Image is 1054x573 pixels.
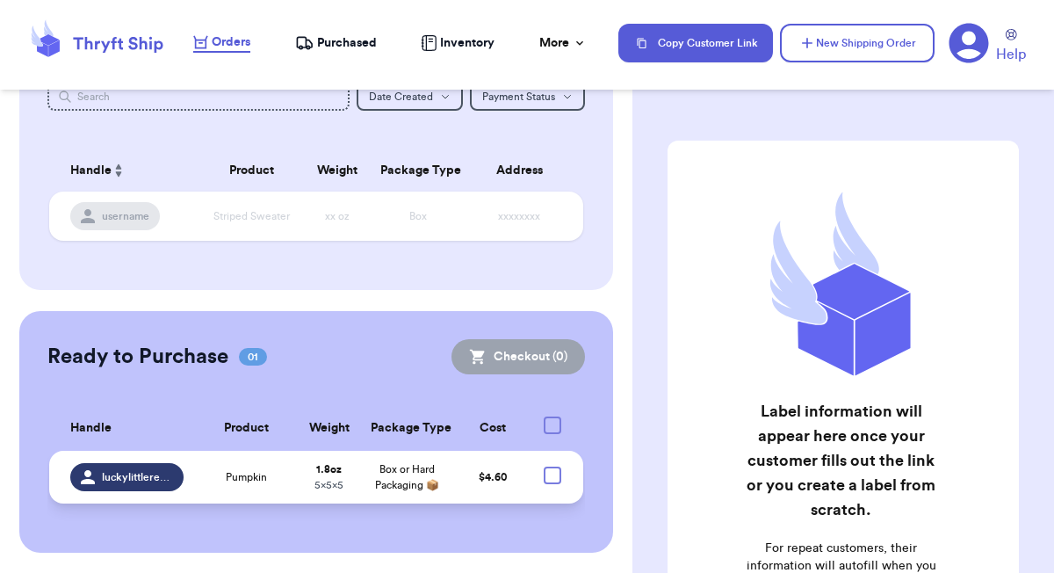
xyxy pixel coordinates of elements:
span: Date Created [369,91,433,102]
button: Date Created [357,83,463,111]
button: New Shipping Order [780,24,935,62]
button: Copy Customer Link [618,24,773,62]
h2: Label information will appear here once your customer fills out the link or you create a label fr... [746,399,937,522]
button: Sort ascending [112,160,126,181]
span: Box or Hard Packaging 📦 [375,464,439,490]
a: Inventory [421,34,495,52]
span: xxxxxxxx [498,211,540,221]
span: $ 4.60 [479,472,507,482]
span: Payment Status [482,91,555,102]
span: Box [409,211,427,221]
span: Purchased [317,34,377,52]
th: Product [199,149,306,192]
th: Package Type [360,406,453,451]
th: Package Type [370,149,466,192]
th: Product [194,406,298,451]
a: Help [996,29,1026,65]
h2: Ready to Purchase [47,343,228,371]
button: Payment Status [470,83,585,111]
th: Weight [298,406,360,451]
a: Purchased [295,34,377,52]
strong: 1.8 oz [316,464,342,475]
span: username [102,209,149,223]
span: xx oz [325,211,350,221]
span: Handle [70,162,112,180]
div: More [539,34,587,52]
span: Orders [212,33,250,51]
span: Pumpkin [226,470,267,484]
span: Inventory [440,34,495,52]
th: Address [466,149,583,192]
th: Cost [454,406,532,451]
th: Weight [306,149,370,192]
span: Striped Sweater [213,211,290,221]
span: Handle [70,419,112,438]
a: Orders [193,33,250,53]
input: Search [47,83,350,111]
span: Help [996,44,1026,65]
span: 5 x 5 x 5 [314,480,343,490]
button: Checkout (0) [451,339,585,374]
span: luckylittlereruns [102,470,174,484]
span: 01 [239,348,267,366]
